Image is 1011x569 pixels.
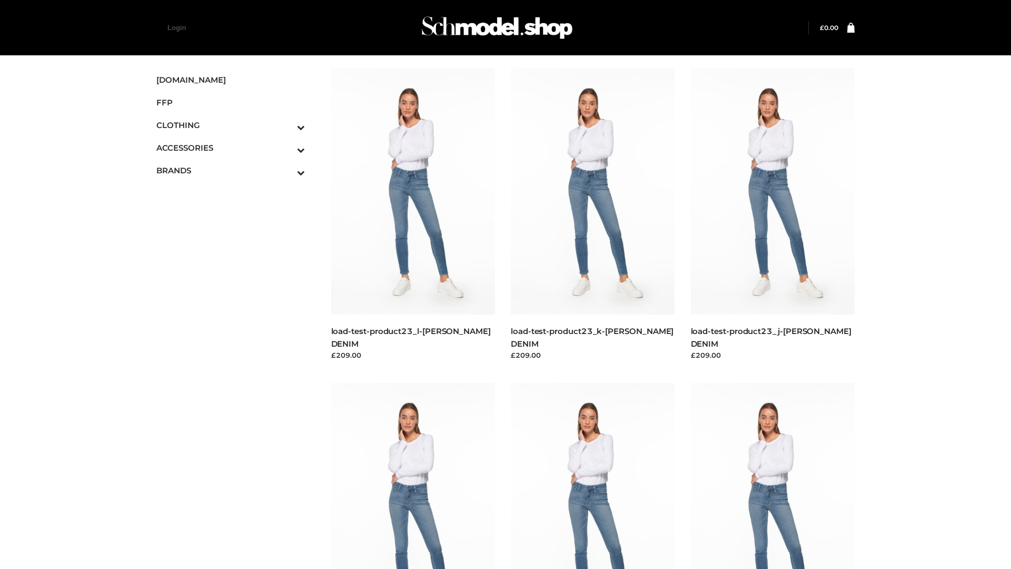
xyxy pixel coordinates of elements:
img: Schmodel Admin 964 [418,7,576,48]
button: Toggle Submenu [268,136,305,159]
a: FFP [156,91,305,114]
a: CLOTHINGToggle Submenu [156,114,305,136]
span: £ [820,24,824,32]
div: £209.00 [511,350,675,360]
bdi: 0.00 [820,24,838,32]
a: [DOMAIN_NAME] [156,68,305,91]
span: BRANDS [156,164,305,176]
span: FFP [156,96,305,109]
a: load-test-product23_l-[PERSON_NAME] DENIM [331,326,491,348]
a: load-test-product23_k-[PERSON_NAME] DENIM [511,326,673,348]
span: CLOTHING [156,119,305,131]
div: £209.00 [691,350,855,360]
span: [DOMAIN_NAME] [156,74,305,86]
div: £209.00 [331,350,495,360]
button: Toggle Submenu [268,159,305,182]
a: £0.00 [820,24,838,32]
a: BRANDSToggle Submenu [156,159,305,182]
a: ACCESSORIESToggle Submenu [156,136,305,159]
span: ACCESSORIES [156,142,305,154]
a: Login [167,24,186,32]
a: load-test-product23_j-[PERSON_NAME] DENIM [691,326,851,348]
button: Toggle Submenu [268,114,305,136]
